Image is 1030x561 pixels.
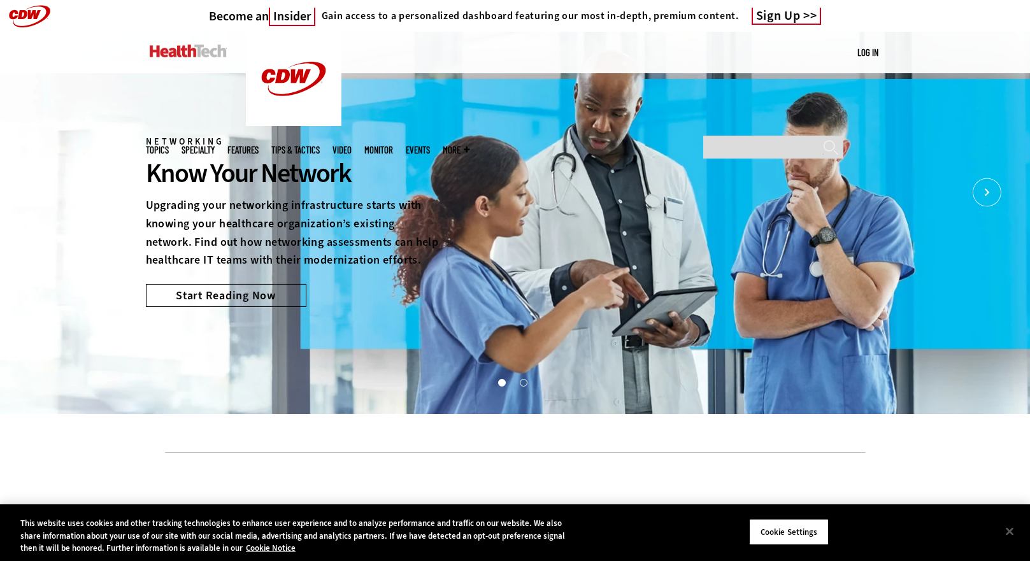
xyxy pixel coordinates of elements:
[269,8,315,26] span: Insider
[857,46,878,58] a: Log in
[246,543,296,553] a: More information about your privacy
[227,145,259,155] a: Features
[283,472,747,529] iframe: advertisement
[996,517,1024,545] button: Close
[246,116,341,129] a: CDW
[857,46,878,59] div: User menu
[209,8,315,24] a: Become anInsider
[150,45,227,57] img: Home
[146,156,441,190] div: Know Your Network
[209,8,315,24] h3: Become an
[752,8,822,25] a: Sign Up
[498,379,504,385] button: 1 of 2
[315,10,739,22] a: Gain access to a personalized dashboard featuring our most in-depth, premium content.
[333,145,352,155] a: Video
[322,10,739,22] h4: Gain access to a personalized dashboard featuring our most in-depth, premium content.
[20,517,566,555] div: This website uses cookies and other tracking technologies to enhance user experience and to analy...
[443,145,469,155] span: More
[271,145,320,155] a: Tips & Tactics
[364,145,393,155] a: MonITor
[246,32,341,126] img: Home
[973,178,1001,207] button: Next
[749,518,829,545] button: Cookie Settings
[29,178,57,207] button: Prev
[146,145,169,155] span: Topics
[146,196,441,269] p: Upgrading your networking infrastructure starts with knowing your healthcare organization’s exist...
[520,379,526,385] button: 2 of 2
[146,284,306,307] a: Start Reading Now
[182,145,215,155] span: Specialty
[406,145,430,155] a: Events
